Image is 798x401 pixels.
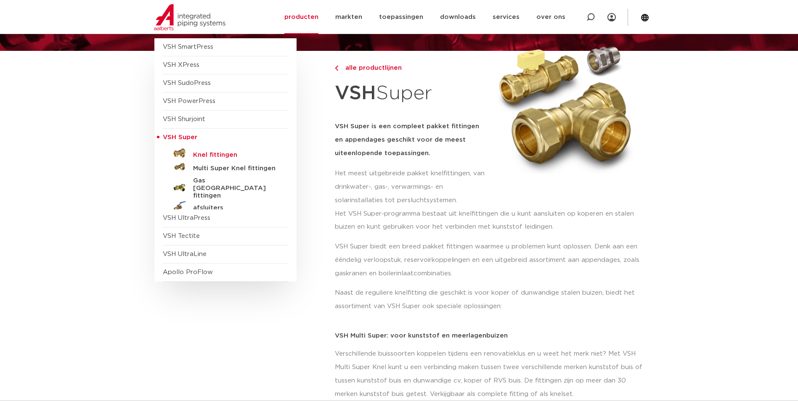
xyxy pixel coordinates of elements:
[163,147,288,160] a: Knel fittingen
[335,286,644,313] p: Naast de reguliere knelfitting die geschikt is voor koper of dunwandige stalen buizen, biedt het ...
[163,269,213,275] a: Apollo ProFlow
[335,63,487,73] a: alle productlijnen
[193,177,276,200] h5: Gas [GEOGRAPHIC_DATA] fittingen
[163,174,288,200] a: Gas [GEOGRAPHIC_DATA] fittingen
[335,347,644,401] p: Verschillende buissoorten koppelen tijdens een renovatieklus en u weet het merk niet? Met VSH Mul...
[193,165,276,172] h5: Multi Super Knel fittingen
[163,80,211,86] a: VSH SudoPress
[163,251,207,257] a: VSH UltraLine
[193,151,276,159] h5: Knel fittingen
[340,65,402,71] span: alle productlijnen
[163,233,200,239] a: VSH Tectite
[163,44,213,50] a: VSH SmartPress
[193,204,276,212] h5: afsluiters
[335,84,376,103] strong: VSH
[163,116,205,122] a: VSH Shurjoint
[163,160,288,174] a: Multi Super Knel fittingen
[335,66,338,71] img: chevron-right.svg
[163,98,215,104] a: VSH PowerPress
[335,240,644,280] p: VSH Super biedt een breed pakket fittingen waarmee u problemen kunt oplossen. Denk aan een ééndel...
[335,332,644,339] p: VSH Multi Super: voor kunststof en meerlagenbuizen
[335,207,644,234] p: Het VSH Super-programma bestaat uit knelfittingen die u kunt aansluiten op koperen en stalen buiz...
[163,134,197,140] span: VSH Super
[335,120,487,160] h5: VSH Super is een compleet pakket fittingen en appendages geschikt voor de meest uiteenlopende toe...
[163,215,210,221] a: VSH UltraPress
[163,62,199,68] a: VSH XPress
[335,167,487,207] p: Het meest uitgebreide pakket knelfittingen, van drinkwater-, gas-, verwarmings- en solarinstallat...
[163,200,288,213] a: afsluiters
[335,77,487,110] h1: Super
